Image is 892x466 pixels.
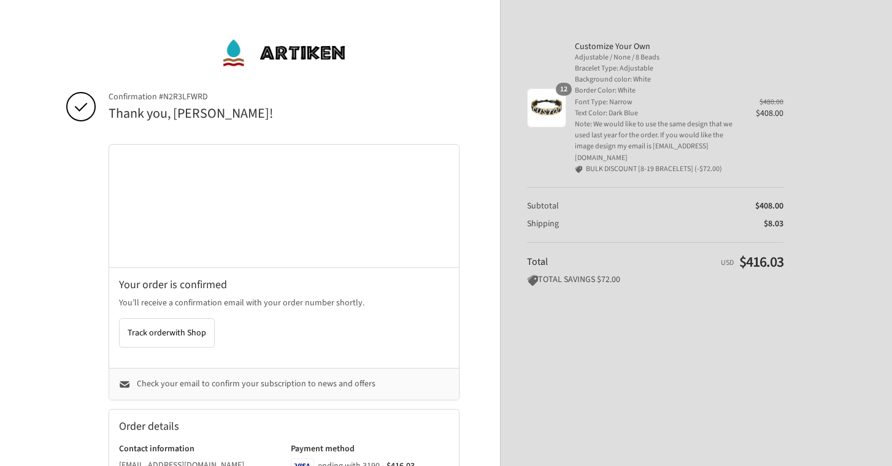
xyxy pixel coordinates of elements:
[586,164,722,175] span: BULK DISCOUNT [8-19 BRACELETS] (-$72.00)
[721,258,734,268] span: USD
[756,107,783,120] span: $408.00
[128,327,206,339] span: Track order
[109,105,459,123] h2: Thank you, [PERSON_NAME]!
[109,145,459,267] iframe: Google map displaying pin point of shipping address: Wingate, North Carolina
[759,97,783,107] del: $480.00
[527,273,595,286] span: TOTAL SAVINGS
[119,443,278,454] h3: Contact information
[137,378,375,390] span: Check your email to confirm your subscription to news and offers
[221,34,347,71] img: ArtiKen
[527,201,669,212] th: Subtotal
[575,108,739,119] span: Text Color: Dark Blue
[575,41,739,52] span: Customize Your Own
[575,74,739,85] span: Background color: White
[597,273,620,286] span: $72.00
[169,327,206,339] span: with Shop
[119,419,284,434] h2: Order details
[575,85,739,96] span: Border Color: White
[755,200,783,212] span: $408.00
[109,91,459,102] span: Confirmation #N2R3LFWRD
[575,52,739,63] span: Adjustable / None / 8 Beads
[764,218,783,230] span: $8.03
[575,97,739,108] span: Font Type: Narrow
[119,297,449,310] p: You’ll receive a confirmation email with your order number shortly.
[739,251,783,273] span: $416.03
[119,318,215,348] button: Track orderwith Shop
[119,278,449,292] h2: Your order is confirmed
[527,88,566,128] img: Customize Your Own - Adjustable / None / 8 Beads
[575,63,739,74] span: Bracelet Type: Adjustable
[109,145,459,267] div: Google map displaying pin point of shipping address: Wingate, North Carolina
[527,255,548,269] span: Total
[556,83,572,96] span: 12
[291,443,450,454] h3: Payment method
[527,218,559,230] span: Shipping
[575,119,739,164] span: Note: We would like to use the same design that we used last year for the order. If you would lik...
